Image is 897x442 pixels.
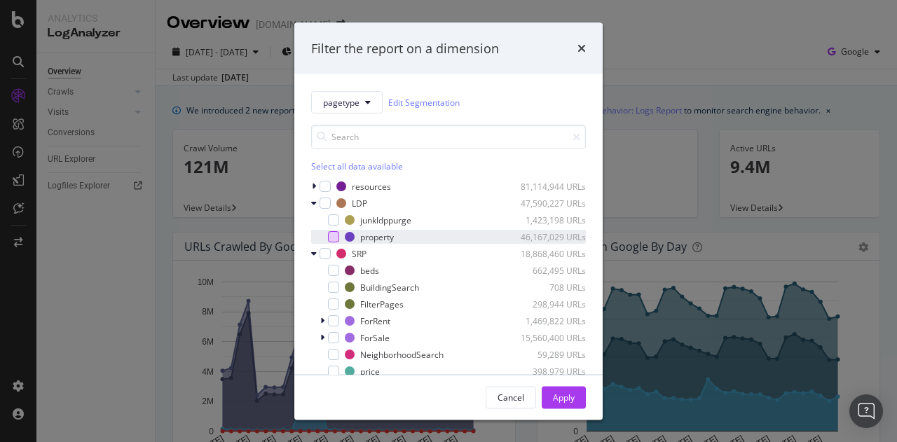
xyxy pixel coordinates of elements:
[311,160,586,172] div: Select all data available
[486,386,536,408] button: Cancel
[577,39,586,57] div: times
[517,180,586,192] div: 81,114,944 URLs
[498,391,524,403] div: Cancel
[517,331,586,343] div: 15,560,400 URLs
[352,197,367,209] div: LDP
[388,95,460,109] a: Edit Segmentation
[517,247,586,259] div: 18,868,460 URLs
[553,391,575,403] div: Apply
[517,214,586,226] div: 1,423,198 URLs
[542,386,586,408] button: Apply
[517,315,586,326] div: 1,469,822 URLs
[517,281,586,293] div: 708 URLs
[360,264,379,276] div: beds
[360,315,390,326] div: ForRent
[311,125,586,149] input: Search
[360,348,444,360] div: NeighborhoodSearch
[360,331,390,343] div: ForSale
[294,22,603,420] div: modal
[517,264,586,276] div: 662,495 URLs
[360,214,411,226] div: junkldppurge
[360,298,404,310] div: FilterPages
[311,91,383,113] button: pagetype
[517,230,586,242] div: 46,167,029 URLs
[360,365,380,377] div: price
[517,298,586,310] div: 298,944 URLs
[849,394,883,428] div: Open Intercom Messenger
[352,180,391,192] div: resources
[323,96,360,108] span: pagetype
[352,247,367,259] div: SRP
[517,365,586,377] div: 398,979 URLs
[517,197,586,209] div: 47,590,227 URLs
[311,39,499,57] div: Filter the report on a dimension
[360,230,394,242] div: property
[360,281,419,293] div: BuildingSearch
[517,348,586,360] div: 59,289 URLs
